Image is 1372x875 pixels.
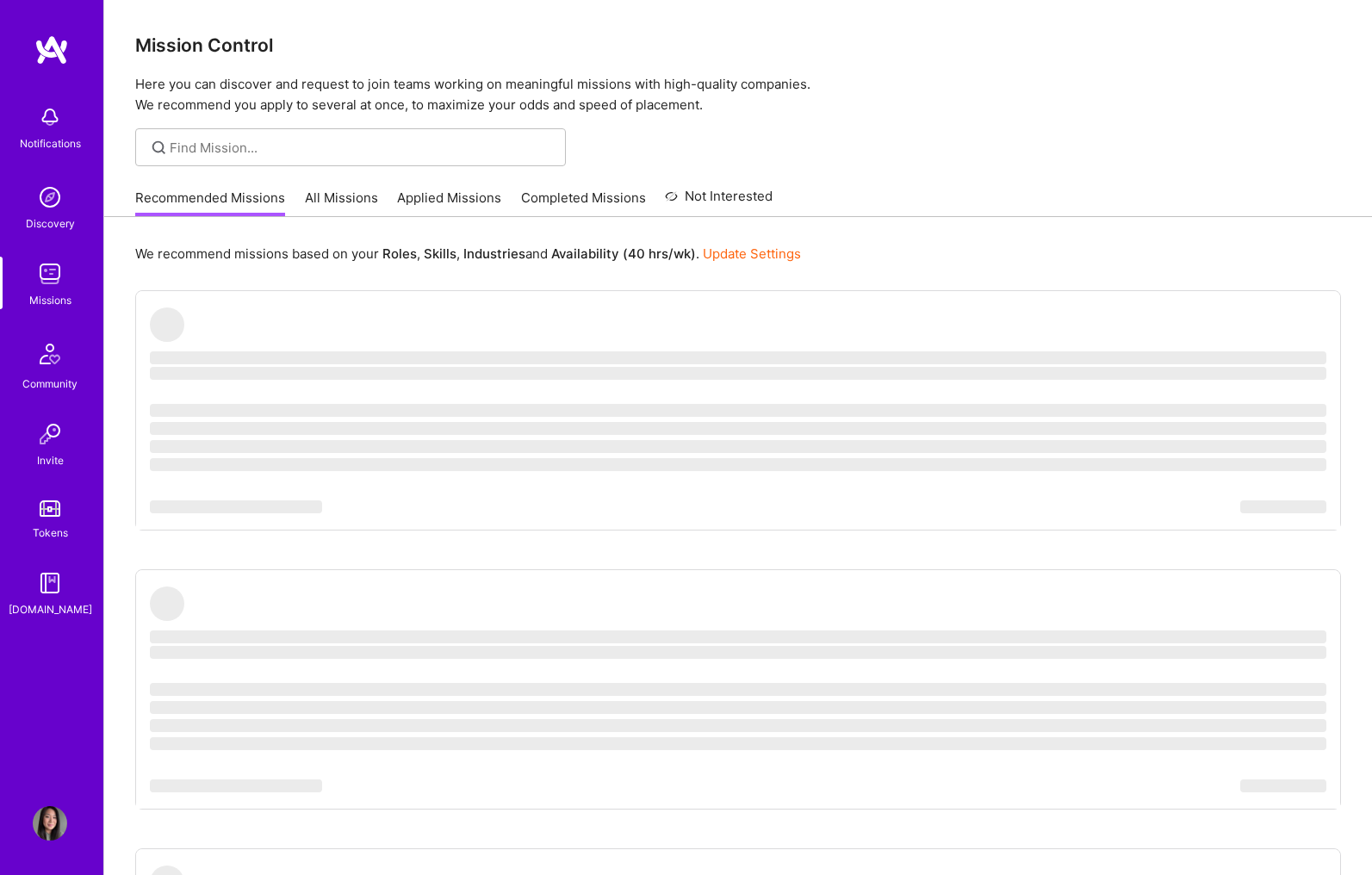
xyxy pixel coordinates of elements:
[28,806,71,841] a: User Avatar
[34,34,69,65] img: logo
[149,138,169,158] i: icon SearchGrey
[33,566,67,600] img: guide book
[703,245,801,262] a: Update Settings
[521,189,646,217] a: Completed Missions
[29,291,71,309] div: Missions
[382,245,417,262] b: Roles
[33,257,67,291] img: teamwork
[135,34,1341,56] h3: Mission Control
[22,375,78,393] div: Community
[424,245,456,262] b: Skills
[135,189,285,217] a: Recommended Missions
[9,600,92,618] div: [DOMAIN_NAME]
[33,524,68,542] div: Tokens
[551,245,696,262] b: Availability (40 hrs/wk)
[33,806,67,841] img: User Avatar
[37,451,64,469] div: Invite
[26,214,75,233] div: Discovery
[33,180,67,214] img: discovery
[305,189,378,217] a: All Missions
[463,245,525,262] b: Industries
[170,139,553,157] input: Find Mission...
[29,333,71,375] img: Community
[20,134,81,152] div: Notifications
[135,74,1341,115] p: Here you can discover and request to join teams working on meaningful missions with high-quality ...
[33,100,67,134] img: bell
[397,189,501,217] a: Applied Missions
[33,417,67,451] img: Invite
[665,186,773,217] a: Not Interested
[40,500,60,517] img: tokens
[135,245,801,263] p: We recommend missions based on your , , and .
